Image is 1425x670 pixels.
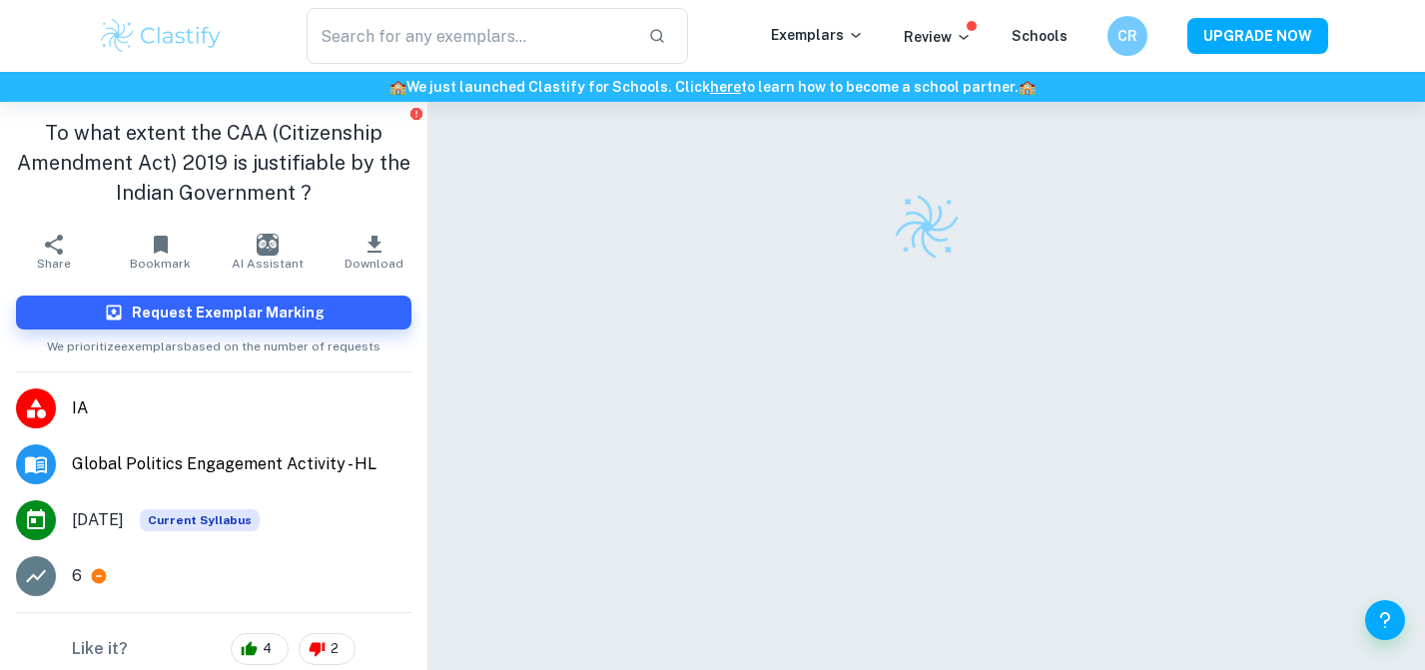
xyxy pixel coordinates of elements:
button: UPGRADE NOW [1187,18,1328,54]
input: Search for any exemplars... [307,8,633,64]
span: AI Assistant [232,257,304,271]
p: Exemplars [771,24,864,46]
span: 4 [252,639,283,659]
button: Request Exemplar Marking [16,296,411,330]
span: IA [72,396,411,420]
p: Review [904,26,972,48]
img: AI Assistant [257,234,279,256]
img: Clastify logo [98,16,225,56]
span: Global Politics Engagement Activity - HL [72,452,411,476]
span: Download [345,257,403,271]
h1: To what extent the CAA (Citizenship Amendment Act) 2019 is justifiable by the Indian Government ? [16,118,411,208]
div: 2 [299,633,356,665]
img: Clastify logo [891,192,962,263]
div: This exemplar is based on the current syllabus. Feel free to refer to it for inspiration/ideas wh... [140,509,260,531]
h6: We just launched Clastify for Schools. Click to learn how to become a school partner. [4,76,1421,98]
button: Download [321,224,427,280]
a: here [710,79,741,95]
span: Bookmark [130,257,191,271]
button: Bookmark [107,224,214,280]
div: 4 [231,633,289,665]
span: We prioritize exemplars based on the number of requests [47,330,380,355]
span: 🏫 [389,79,406,95]
button: Report issue [408,106,423,121]
h6: Request Exemplar Marking [132,302,325,324]
button: CR [1107,16,1147,56]
h6: CR [1115,25,1138,47]
a: Schools [1012,28,1068,44]
span: 🏫 [1019,79,1036,95]
button: AI Assistant [214,224,321,280]
span: 2 [320,639,350,659]
span: Current Syllabus [140,509,260,531]
h6: Like it? [72,637,128,661]
span: [DATE] [72,508,124,532]
p: 6 [72,564,82,588]
span: Share [37,257,71,271]
button: Help and Feedback [1365,600,1405,640]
